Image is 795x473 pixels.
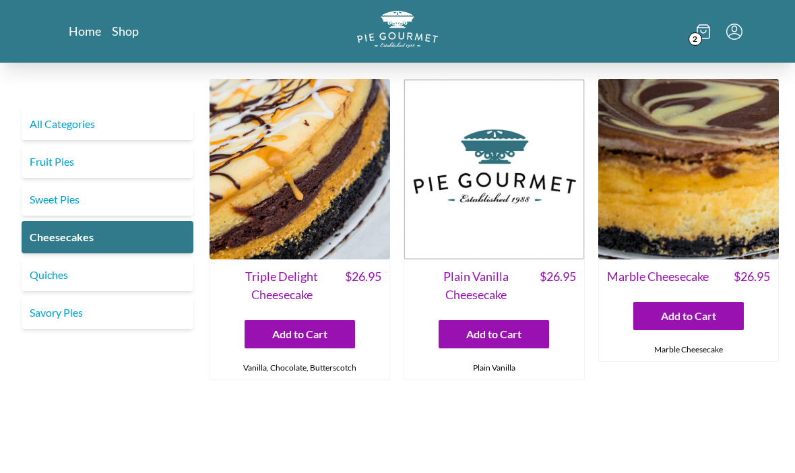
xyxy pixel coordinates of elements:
a: Savory Pies [22,296,193,329]
a: All Categories [22,108,193,140]
img: Marble Cheesecake [598,79,779,259]
img: Triple Delight Cheesecake [210,79,390,259]
div: Vanilla, Chocolate, Butterscotch [210,356,389,379]
span: Plain Vanilla Cheesecake [412,267,539,304]
button: Add to Cart [633,302,744,330]
span: 2 [689,32,702,46]
button: Menu [726,24,742,40]
a: Cheesecakes [22,221,193,253]
img: Plain Vanilla Cheesecake [404,79,584,259]
a: Quiches [22,259,193,291]
span: Add to Cart [466,326,521,342]
span: $ 26.95 [734,267,770,286]
span: Add to Cart [661,308,716,324]
a: Home [69,23,101,39]
span: $ 26.95 [345,267,381,304]
a: Sweet Pies [22,183,193,216]
div: Plain Vanilla [404,356,583,379]
span: Triple Delight Cheesecake [218,267,345,304]
div: Marble Cheesecake [599,338,778,361]
span: Add to Cart [272,326,327,342]
span: Marble Cheesecake [607,267,709,286]
a: Logo [357,11,438,52]
a: Fruit Pies [22,146,193,178]
span: $ 26.95 [540,267,576,304]
button: Add to Cart [245,320,355,348]
button: Add to Cart [439,320,549,348]
img: logo [357,11,438,48]
a: Shop [112,23,139,39]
